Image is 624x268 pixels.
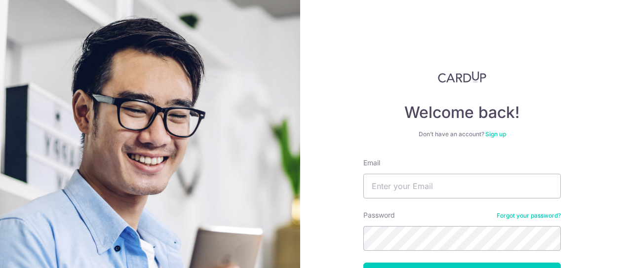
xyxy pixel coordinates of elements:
[363,103,561,122] h4: Welcome back!
[363,158,380,168] label: Email
[363,130,561,138] div: Don’t have an account?
[497,212,561,220] a: Forgot your password?
[363,210,395,220] label: Password
[485,130,506,138] a: Sign up
[363,174,561,198] input: Enter your Email
[438,71,486,83] img: CardUp Logo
